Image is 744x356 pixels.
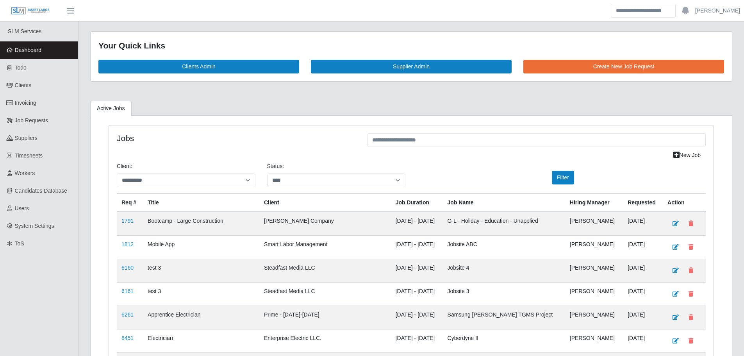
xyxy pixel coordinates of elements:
span: Workers [15,170,35,176]
input: Search [611,4,676,18]
td: Apprentice Electrician [143,306,259,329]
td: [PERSON_NAME] [565,235,623,259]
a: Active Jobs [90,101,132,116]
td: [DATE] [623,235,663,259]
td: [PERSON_NAME] [565,306,623,329]
td: [DATE] - [DATE] [391,329,443,352]
span: ToS [15,240,24,247]
span: Dashboard [15,47,42,53]
td: [DATE] - [DATE] [391,306,443,329]
a: 1812 [121,241,134,247]
td: Steadfast Media LLC [259,282,391,306]
td: [DATE] - [DATE] [391,282,443,306]
span: Invoicing [15,100,36,106]
a: New Job [668,148,706,162]
th: Hiring Manager [565,193,623,212]
span: Users [15,205,29,211]
th: Req # [117,193,143,212]
a: 8451 [121,335,134,341]
span: Suppliers [15,135,37,141]
img: SLM Logo [11,7,50,15]
a: [PERSON_NAME] [695,7,740,15]
button: Filter [552,171,574,184]
td: test 3 [143,282,259,306]
a: Clients Admin [98,60,299,73]
th: Action [663,193,706,212]
td: Steadfast Media LLC [259,259,391,282]
th: Job Name [443,193,565,212]
div: Your Quick Links [98,39,724,52]
span: Candidates Database [15,188,68,194]
span: SLM Services [8,28,41,34]
label: Client: [117,162,132,170]
td: [DATE] - [DATE] [391,212,443,236]
a: Supplier Admin [311,60,512,73]
td: Jobsite 4 [443,259,565,282]
td: [PERSON_NAME] Company [259,212,391,236]
a: 6160 [121,265,134,271]
td: [DATE] - [DATE] [391,259,443,282]
td: test 3 [143,259,259,282]
td: Samsung [PERSON_NAME] TGMS Project [443,306,565,329]
td: [PERSON_NAME] [565,212,623,236]
a: 6161 [121,288,134,294]
a: Create New Job Request [523,60,724,73]
td: Prime - [DATE]-[DATE] [259,306,391,329]
td: [PERSON_NAME] [565,282,623,306]
td: [DATE] [623,306,663,329]
td: Jobsite ABC [443,235,565,259]
td: Bootcamp - Large Construction [143,212,259,236]
h4: Jobs [117,133,355,143]
span: Clients [15,82,32,88]
td: Cyberdyne II [443,329,565,352]
label: Status: [267,162,284,170]
td: Jobsite 3 [443,282,565,306]
span: Timesheets [15,152,43,159]
a: 6261 [121,311,134,318]
span: System Settings [15,223,54,229]
th: Requested [623,193,663,212]
td: [PERSON_NAME] [565,329,623,352]
a: 1791 [121,218,134,224]
td: G-L - Holiday - Education - Unapplied [443,212,565,236]
td: [DATE] [623,282,663,306]
td: [DATE] [623,259,663,282]
span: Todo [15,64,27,71]
td: Enterprise Electric LLC. [259,329,391,352]
span: Job Requests [15,117,48,123]
td: Smart Labor Management [259,235,391,259]
td: [DATE] - [DATE] [391,235,443,259]
td: [PERSON_NAME] [565,259,623,282]
th: Job Duration [391,193,443,212]
th: Client [259,193,391,212]
td: [DATE] [623,212,663,236]
th: Title [143,193,259,212]
td: Electrician [143,329,259,352]
td: [DATE] [623,329,663,352]
td: Mobile App [143,235,259,259]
